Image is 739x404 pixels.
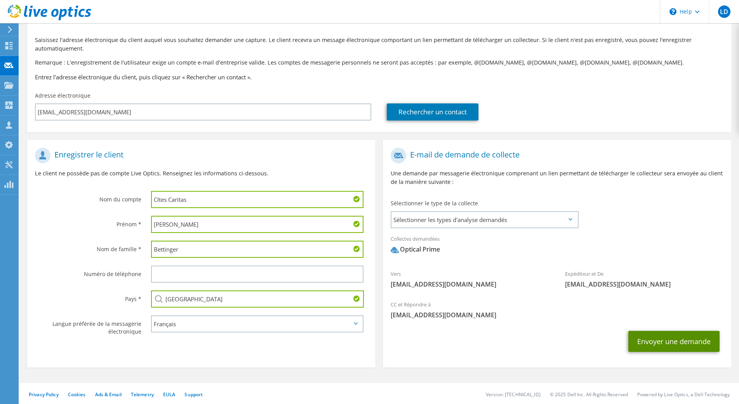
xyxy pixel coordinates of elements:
[391,212,577,227] span: Sélectionner les types d'analyse demandés
[35,191,141,203] label: Nom du compte
[35,73,723,81] h3: Entrez l'adresse électronique du client, puis cliquez sur « Rechercher un contact ».
[486,391,541,398] li: Version: [TECHNICAL_ID]
[35,58,723,67] p: Remarque : L'enregistrement de l'utilisateur exige un compte e-mail d'entreprise valide. Les comp...
[35,315,141,336] label: Langue préférée de la messagerie électronique
[184,391,203,398] a: Support
[383,266,557,292] div: Vers
[95,391,122,398] a: Ads & Email
[383,296,731,323] div: CC et Répondre à
[383,231,731,262] div: Collectes demandées
[718,5,730,18] span: LD
[68,391,86,398] a: Cookies
[637,391,730,398] li: Powered by Live Optics, a Dell Technology
[163,391,175,398] a: EULA
[35,241,141,253] label: Nom de famille *
[391,199,478,207] label: Sélectionner le type de la collecte
[391,169,723,186] p: Une demande par messagerie électronique comprenant un lien permettant de télécharger le collecteu...
[387,103,478,121] a: Rechercher un contact
[628,331,720,352] button: Envoyer une demande
[391,311,723,319] span: [EMAIL_ADDRESS][DOMAIN_NAME]
[35,148,363,163] h1: Enregistrer le client
[35,216,141,228] label: Prénom *
[131,391,154,398] a: Telemetry
[391,280,549,289] span: [EMAIL_ADDRESS][DOMAIN_NAME]
[391,148,719,163] h1: E-mail de demande de collecte
[391,245,440,254] div: Optical Prime
[557,266,731,292] div: Expéditeur et De
[35,290,141,303] label: Pays *
[550,391,628,398] li: © 2025 Dell Inc. All Rights Reserved
[669,8,676,15] svg: \n
[565,280,723,289] span: [EMAIL_ADDRESS][DOMAIN_NAME]
[35,92,90,100] label: Adresse électronique
[35,36,723,53] p: Saisissez l'adresse électronique du client auquel vous souhaitez demander une capture. Le client ...
[35,266,141,278] label: Numéro de téléphone
[29,391,59,398] a: Privacy Policy
[35,169,367,178] p: Le client ne possède pas de compte Live Optics. Renseignez les informations ci-dessous.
